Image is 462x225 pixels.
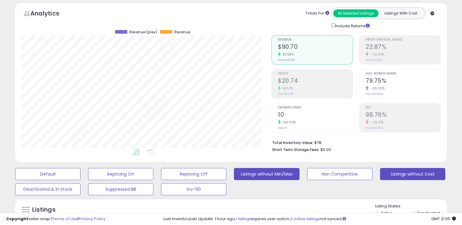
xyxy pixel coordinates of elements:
[366,126,383,130] small: Prev: 139.52%
[161,183,226,195] button: Inv>90
[272,147,320,152] b: Short Term Storage Fees:
[417,210,440,216] label: Deactivated
[366,58,382,62] small: Prev: 29.33%
[129,30,157,34] span: Revenue (prev)
[278,43,353,52] h2: $90.70
[278,72,353,76] span: Profit
[15,183,80,195] button: Deactivated & In Stock
[378,9,423,17] button: Listings With Cost
[52,216,78,222] a: Terms of Use
[79,216,105,222] a: Privacy Policy
[366,72,440,76] span: Avg. Buybox Share
[163,216,456,222] div: Last InventoryLab Update: 1 hour ago, requires user action, not synced.
[327,22,377,29] div: Include Returns
[32,206,56,214] h5: Listings
[30,9,71,19] h5: Analytics
[380,168,445,180] button: Listings without Cost
[6,216,28,222] strong: Copyright
[174,30,190,34] span: Revenue
[278,38,353,42] span: Revenue
[278,58,295,62] small: Prev: $49.95
[290,216,320,222] a: 2 active listings
[278,126,286,130] small: Prev: 5
[281,52,294,57] small: 81.58%
[278,92,293,96] small: Prev: $14.65
[368,52,385,57] small: -22.03%
[6,216,105,222] div: seller snap | |
[381,210,392,216] label: Active
[88,183,153,195] button: Suppressed BB
[366,43,440,52] h2: 22.87%
[281,120,296,125] small: 100.00%
[278,77,353,86] h2: $20.74
[306,11,329,16] div: Totals For
[234,168,299,180] button: Listings without Min/Max
[366,111,440,119] h2: 98.76%
[272,140,313,145] b: Total Inventory Value:
[236,216,249,222] a: 1 listing
[15,168,80,180] button: Default
[366,77,440,86] h2: 79.75%
[375,203,447,209] p: Listing States:
[278,111,353,119] h2: 10
[307,168,372,180] button: Non Competitive
[366,106,440,109] span: ROI
[281,86,293,91] small: 41.57%
[366,92,383,96] small: Prev: 100.00%
[368,120,384,125] small: -29.21%
[368,86,385,91] small: -20.25%
[88,168,153,180] button: Repricing On
[272,139,436,146] li: $78
[366,38,440,42] span: Profit [PERSON_NAME]
[278,106,353,109] span: Ordered Items
[161,168,226,180] button: Repricing Off
[320,147,331,153] span: $0.00
[333,9,378,17] button: All Selected Listings
[431,216,456,222] span: 2025-10-14 21:05 GMT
